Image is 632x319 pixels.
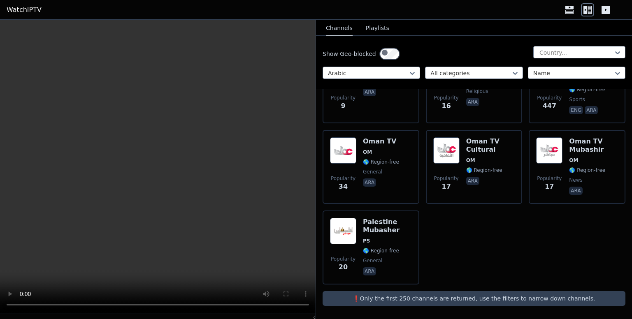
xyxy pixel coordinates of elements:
[366,21,389,36] button: Playlists
[363,257,382,264] span: general
[442,101,451,111] span: 16
[434,175,459,182] span: Popularity
[363,178,376,187] p: ara
[569,106,583,114] p: eng
[7,5,42,15] a: WatchIPTV
[543,101,556,111] span: 447
[466,137,515,154] h6: Oman TV Cultural
[569,86,605,93] span: 🌎 Region-free
[434,95,459,101] span: Popularity
[569,157,578,164] span: OM
[363,159,399,165] span: 🌎 Region-free
[363,149,372,155] span: OM
[537,95,562,101] span: Popularity
[466,157,475,164] span: OM
[466,88,488,95] span: religious
[363,218,412,234] h6: Palestine Mubasher
[536,137,562,164] img: Oman TV Mubashir
[569,96,585,103] span: sports
[330,218,356,244] img: Palestine Mubasher
[326,294,622,303] p: ❗️Only the first 250 channels are returned, use the filters to narrow down channels.
[585,106,598,114] p: ara
[363,137,399,146] h6: Oman TV
[331,256,355,262] span: Popularity
[363,88,376,96] p: ara
[466,98,479,106] p: ara
[545,182,554,192] span: 17
[363,169,382,175] span: general
[323,50,376,58] label: Show Geo-blocked
[569,137,618,154] h6: Oman TV Mubashir
[569,167,605,173] span: 🌎 Region-free
[339,262,348,272] span: 20
[466,177,479,185] p: ara
[363,267,376,275] p: ara
[326,21,353,36] button: Channels
[330,137,356,164] img: Oman TV
[363,247,399,254] span: 🌎 Region-free
[363,238,370,244] span: PS
[339,182,348,192] span: 34
[341,101,345,111] span: 9
[442,182,451,192] span: 17
[331,95,355,101] span: Popularity
[466,167,502,173] span: 🌎 Region-free
[537,175,562,182] span: Popularity
[331,175,355,182] span: Popularity
[569,177,582,183] span: news
[569,187,582,195] p: ara
[433,137,460,164] img: Oman TV Cultural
